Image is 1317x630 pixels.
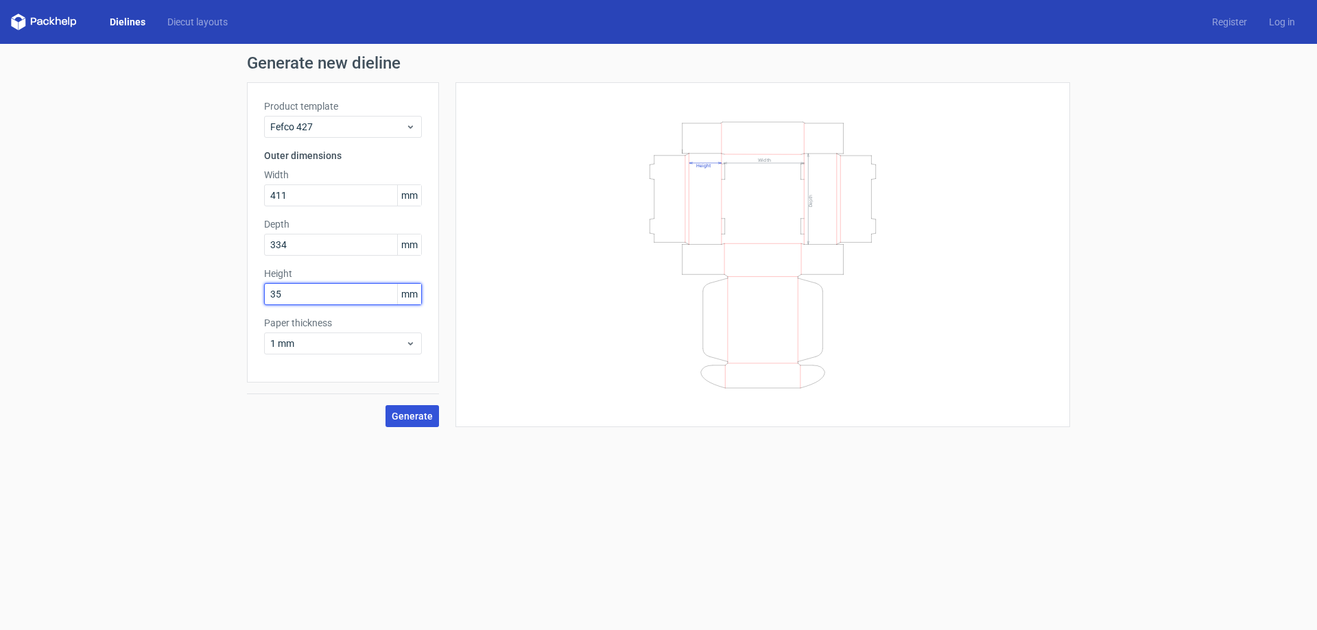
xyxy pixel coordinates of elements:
[392,411,433,421] span: Generate
[808,194,814,206] text: Depth
[397,234,421,255] span: mm
[270,120,405,134] span: Fefco 427
[264,99,422,113] label: Product template
[270,337,405,350] span: 1 mm
[385,405,439,427] button: Generate
[758,156,771,162] text: Width
[264,217,422,231] label: Depth
[1258,15,1306,29] a: Log in
[99,15,156,29] a: Dielines
[397,284,421,304] span: mm
[1201,15,1258,29] a: Register
[156,15,239,29] a: Diecut layouts
[264,267,422,280] label: Height
[264,316,422,330] label: Paper thickness
[264,149,422,162] h3: Outer dimensions
[397,185,421,206] span: mm
[247,55,1070,71] h1: Generate new dieline
[264,168,422,182] label: Width
[696,162,711,168] text: Height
